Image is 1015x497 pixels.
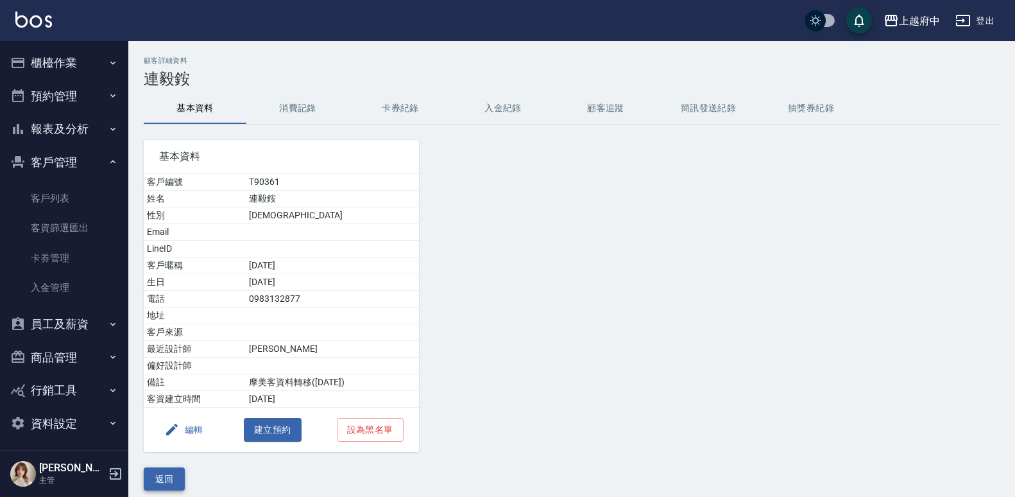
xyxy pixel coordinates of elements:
td: 摩美客資料轉移([DATE]) [246,374,418,391]
td: 連毅銨 [246,191,418,207]
button: 卡券紀錄 [349,93,452,124]
button: 資料設定 [5,407,123,440]
button: 櫃檯作業 [5,46,123,80]
td: [PERSON_NAME] [246,341,418,358]
button: 抽獎券紀錄 [760,93,862,124]
button: 顧客追蹤 [554,93,657,124]
div: 上越府中 [899,13,940,29]
button: 設為黑名單 [337,418,404,442]
button: 客戶管理 [5,146,123,179]
td: [DATE] [246,274,418,291]
img: Person [10,461,36,487]
img: Logo [15,12,52,28]
td: 0983132877 [246,291,418,308]
td: 地址 [144,308,246,324]
td: [DATE] [246,391,418,408]
button: 編輯 [159,418,209,442]
button: 消費記錄 [246,93,349,124]
td: [DATE] [246,257,418,274]
td: 客戶來源 [144,324,246,341]
td: 客戶暱稱 [144,257,246,274]
button: 報表及分析 [5,112,123,146]
a: 入金管理 [5,273,123,302]
button: 預約管理 [5,80,123,113]
button: 行銷工具 [5,374,123,407]
h3: 連毅銨 [144,70,1000,88]
td: 最近設計師 [144,341,246,358]
button: 商品管理 [5,341,123,374]
td: 備註 [144,374,246,391]
button: 基本資料 [144,93,246,124]
td: 電話 [144,291,246,308]
span: 基本資料 [159,150,404,163]
h5: [PERSON_NAME] [39,462,105,475]
td: Email [144,224,246,241]
button: 建立預約 [244,418,302,442]
td: T90361 [246,174,418,191]
td: 偏好設計師 [144,358,246,374]
td: 客戶編號 [144,174,246,191]
button: 登出 [950,9,1000,33]
td: 姓名 [144,191,246,207]
button: 簡訊發送紀錄 [657,93,760,124]
button: 上越府中 [878,8,945,34]
button: save [846,8,872,33]
td: [DEMOGRAPHIC_DATA] [246,207,418,224]
h2: 顧客詳細資料 [144,57,1000,65]
td: LineID [144,241,246,257]
a: 卡券管理 [5,243,123,273]
p: 主管 [39,475,105,486]
a: 客戶列表 [5,184,123,213]
td: 性別 [144,207,246,224]
a: 客資篩選匯出 [5,213,123,243]
td: 生日 [144,274,246,291]
td: 客資建立時間 [144,391,246,408]
button: 員工及薪資 [5,308,123,341]
button: 返回 [144,467,185,491]
button: 入金紀錄 [452,93,554,124]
